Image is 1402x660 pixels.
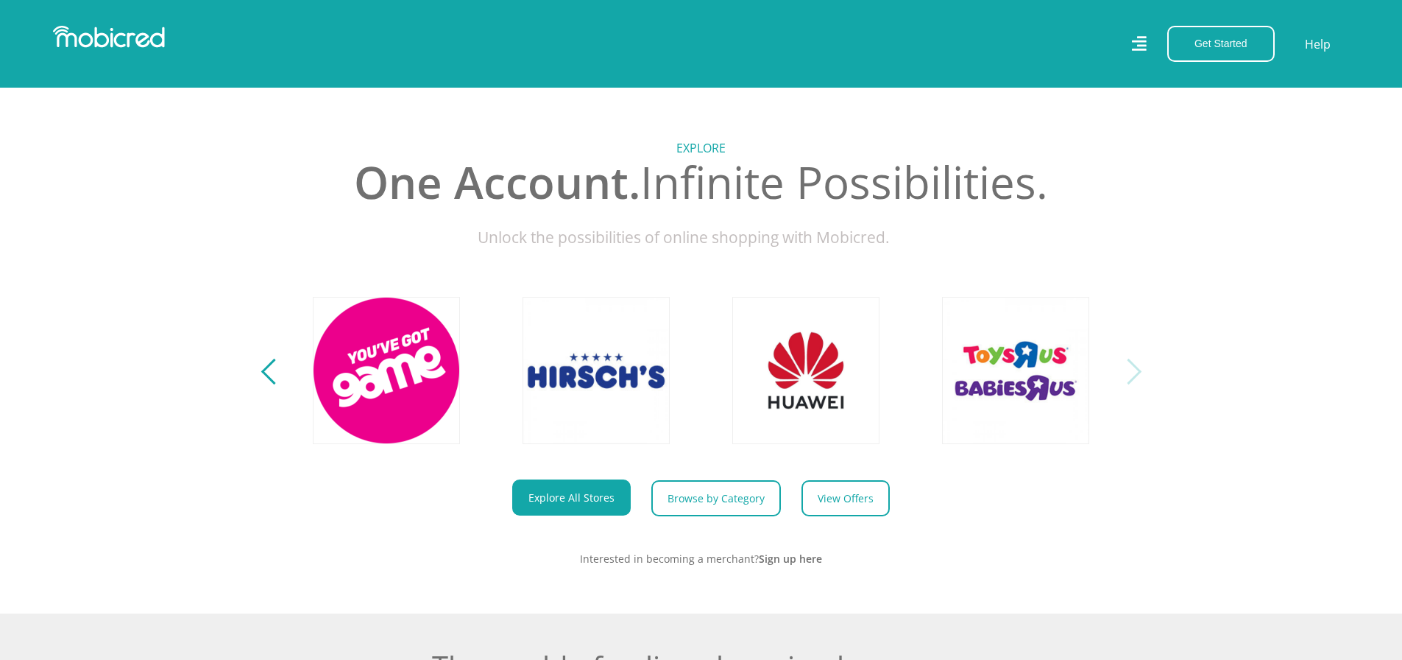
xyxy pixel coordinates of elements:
[293,226,1110,250] p: Unlock the possibilities of online shopping with Mobicred.
[354,152,640,212] span: One Account.
[759,552,822,566] a: Sign up here
[1304,35,1331,54] a: Help
[293,155,1110,208] h2: Infinite Possibilities.
[53,26,165,48] img: Mobicred
[265,356,283,385] button: Previous
[651,480,781,516] a: Browse by Category
[293,141,1110,155] h5: Explore
[1119,356,1138,385] button: Next
[512,480,631,516] a: Explore All Stores
[293,551,1110,566] p: Interested in becoming a merchant?
[801,480,890,516] a: View Offers
[1167,26,1275,62] button: Get Started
